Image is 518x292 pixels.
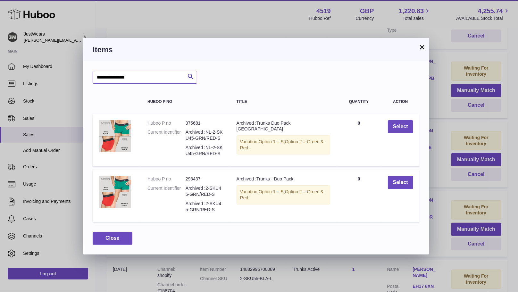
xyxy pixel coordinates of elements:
[93,232,132,245] button: Close
[186,201,224,213] dd: Archived :2-SKU45-GRN/RED-S
[186,185,224,197] dd: Archived :2-SKU45-GRN/RED-S
[147,176,186,182] dt: Huboo P no
[99,176,131,208] img: Archived :Trunks - Duo Pack
[186,120,224,126] dd: 375681
[237,185,330,204] div: Variation:
[237,135,330,154] div: Variation:
[388,120,413,133] button: Select
[337,114,381,166] td: 0
[141,93,230,110] th: Huboo P no
[381,93,420,110] th: Action
[259,189,285,194] span: Option 1 = S;
[147,129,186,141] dt: Current Identifier
[105,235,120,241] span: Close
[388,176,413,189] button: Select
[186,176,224,182] dd: 293437
[147,120,186,126] dt: Huboo P no
[337,93,381,110] th: Quantity
[259,139,285,144] span: Option 1 = S;
[99,120,131,152] img: Archived :Trunks Duo Pack Europe
[186,145,224,157] dd: Archived :NL-2-SKU45-GRN/RED-S
[237,120,330,132] div: Archived :Trunks Duo Pack [GEOGRAPHIC_DATA]
[237,176,330,182] div: Archived :Trunks - Duo Pack
[337,170,381,222] td: 0
[147,185,186,197] dt: Current Identifier
[240,189,324,200] span: Option 2 = Green & Red;
[418,43,426,51] button: ×
[230,93,337,110] th: Title
[186,129,224,141] dd: Archived :NL-2-SKU45-GRN/RED-S
[93,45,420,55] h3: Items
